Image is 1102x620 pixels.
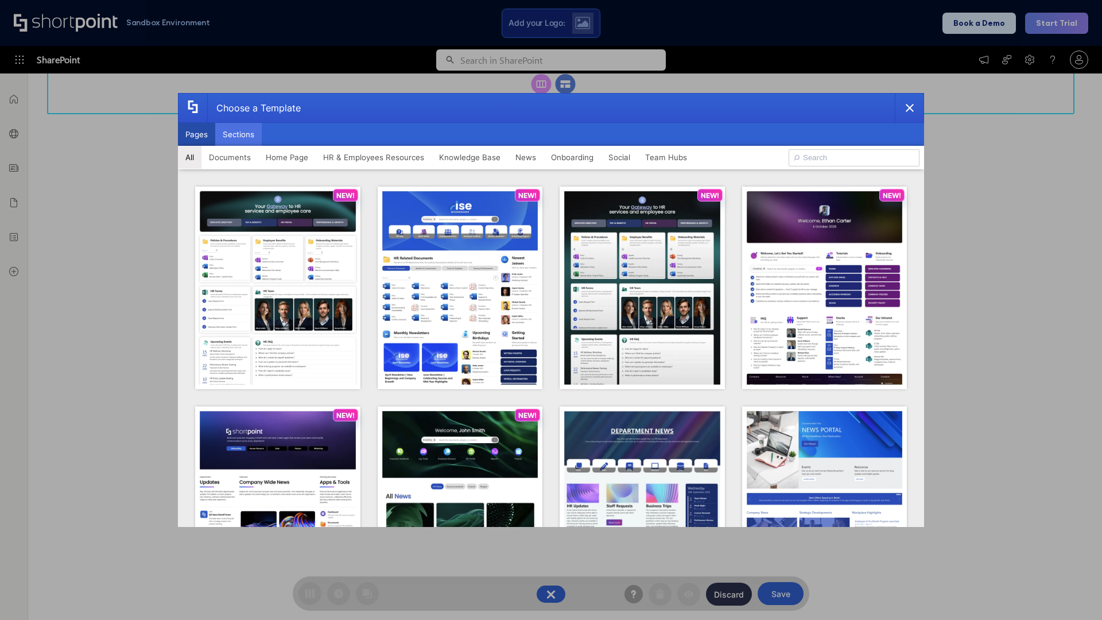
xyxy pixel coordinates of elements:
div: Choose a Template [207,94,301,122]
button: Social [601,146,638,169]
button: Pages [178,123,215,146]
p: NEW! [336,411,355,420]
button: Knowledge Base [432,146,508,169]
button: Onboarding [544,146,601,169]
button: Sections [215,123,262,146]
p: NEW! [701,191,719,200]
button: Home Page [258,146,316,169]
p: NEW! [883,191,901,200]
button: Team Hubs [638,146,694,169]
button: Documents [201,146,258,169]
p: NEW! [518,411,537,420]
button: News [508,146,544,169]
div: template selector [178,93,924,527]
input: Search [789,149,919,166]
p: NEW! [518,191,537,200]
button: All [178,146,201,169]
button: HR & Employees Resources [316,146,432,169]
iframe: Chat Widget [1045,565,1102,620]
p: NEW! [336,191,355,200]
